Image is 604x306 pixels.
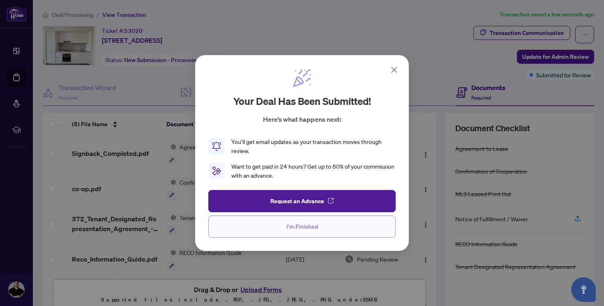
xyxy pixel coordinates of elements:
[263,114,341,124] p: Here’s what happens next:
[208,190,396,212] button: Request an Advance
[571,277,596,302] button: Open asap
[233,95,371,108] h2: Your deal has been submitted!
[270,195,324,208] span: Request an Advance
[208,216,396,238] button: I'm Finished
[231,162,396,180] div: Want to get paid in 24 hours? Get up to 80% of your commission with an advance.
[286,220,318,233] span: I'm Finished
[231,137,396,155] div: You’ll get email updates as your transaction moves through review.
